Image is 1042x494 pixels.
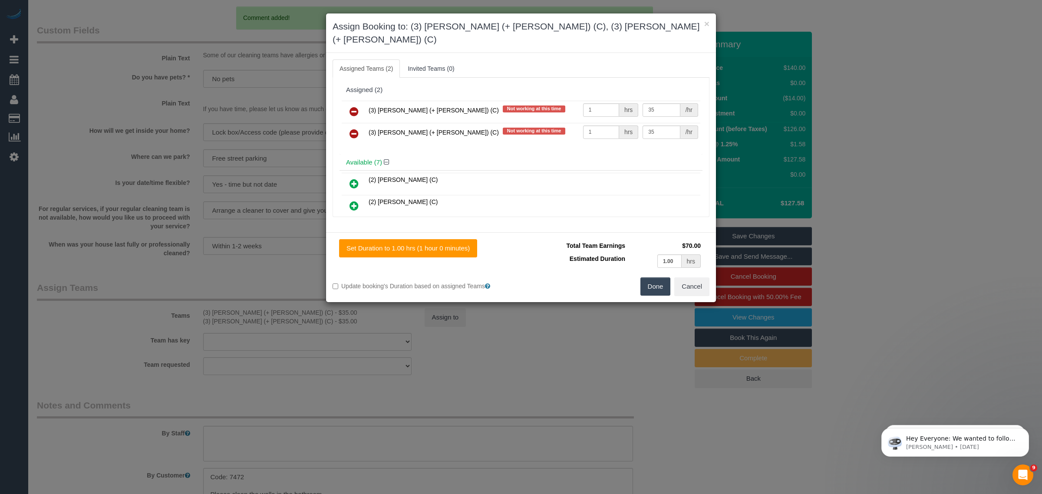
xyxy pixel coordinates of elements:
[570,255,625,262] span: Estimated Duration
[503,105,566,112] span: Not working at this time
[619,103,638,117] div: hrs
[619,125,638,139] div: hrs
[333,282,514,290] label: Update booking's Duration based on assigned Teams
[369,176,438,183] span: (2) [PERSON_NAME] (C)
[627,239,703,252] td: $70.00
[369,198,438,205] span: (2) [PERSON_NAME] (C)
[369,107,499,114] span: (3) [PERSON_NAME] (+ [PERSON_NAME]) (C)
[674,277,709,296] button: Cancel
[333,59,400,78] a: Assigned Teams (2)
[346,159,696,166] h4: Available (7)
[339,239,477,257] button: Set Duration to 1.00 hrs (1 hour 0 minutes)
[333,20,709,46] h3: Assign Booking to: (3) [PERSON_NAME] (+ [PERSON_NAME]) (C), (3) [PERSON_NAME] (+ [PERSON_NAME]) (C)
[369,129,499,136] span: (3) [PERSON_NAME] (+ [PERSON_NAME]) (C)
[680,125,698,139] div: /hr
[401,59,461,78] a: Invited Teams (0)
[346,86,696,94] div: Assigned (2)
[503,128,566,135] span: Not working at this time
[38,25,148,119] span: Hey Everyone: We wanted to follow up and let you know we have been closely monitoring the account...
[38,33,150,41] p: Message from Ellie, sent 1d ago
[333,283,338,289] input: Update booking's Duration based on assigned Teams
[528,239,627,252] td: Total Team Earnings
[1012,464,1033,485] iframe: Intercom live chat
[680,103,698,117] div: /hr
[640,277,671,296] button: Done
[704,19,709,28] button: ×
[1030,464,1037,471] span: 9
[682,254,701,268] div: hrs
[868,410,1042,471] iframe: Intercom notifications message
